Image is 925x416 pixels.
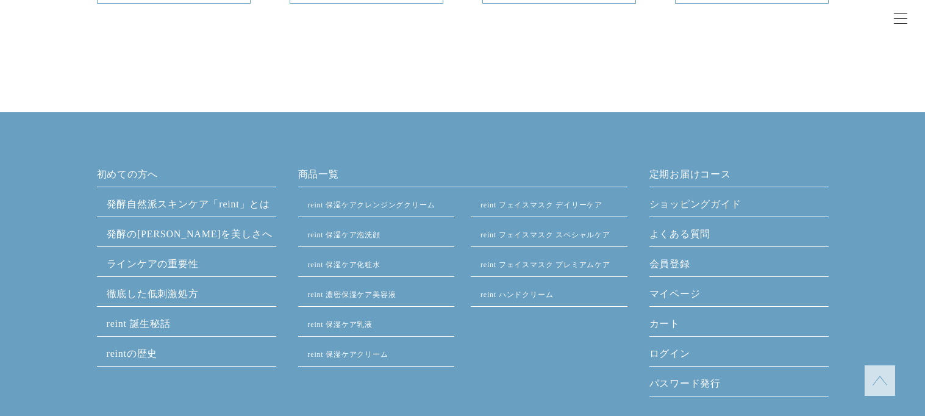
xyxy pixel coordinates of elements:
a: 発酵⾃然派スキンケア「reint」とは [107,199,271,209]
a: パスワード発行 [649,376,829,396]
a: reint 保湿ケアクリーム [308,350,388,359]
a: ラインケアの重要性 [107,259,199,269]
a: reint 誕生秘話 [107,318,171,329]
a: 会員登録 [649,257,829,276]
a: 商品一覧 [298,167,627,187]
a: カート [649,317,829,336]
a: reint 保湿ケアクレンジングクリーム [308,201,435,209]
a: 初めての方へ [97,167,276,187]
a: reintの歴史 [107,348,158,359]
a: 定期お届けコース [649,167,829,187]
a: よくある質問 [649,227,829,246]
a: reint ハンドクリーム [480,290,553,299]
a: reint フェイスマスク デイリーケア [480,201,602,209]
a: reint フェイスマスク プレミアムケア [480,260,610,269]
a: reint 濃密保湿ケア美容液 [308,290,396,299]
a: reint フェイスマスク スペシャルケア [480,231,610,239]
a: マイページ [649,287,829,306]
a: ログイン [649,346,829,366]
img: topに戻る [873,373,887,388]
a: ショッピングガイド [649,197,829,217]
a: reint 保湿ケア泡洗顔 [308,231,380,239]
a: 徹底した低刺激処方 [107,289,199,299]
a: reint 保湿ケア化粧水 [308,260,380,269]
a: reint 保湿ケア乳液 [308,320,373,329]
a: 発酵の[PERSON_NAME]を美しさへ [107,229,273,239]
